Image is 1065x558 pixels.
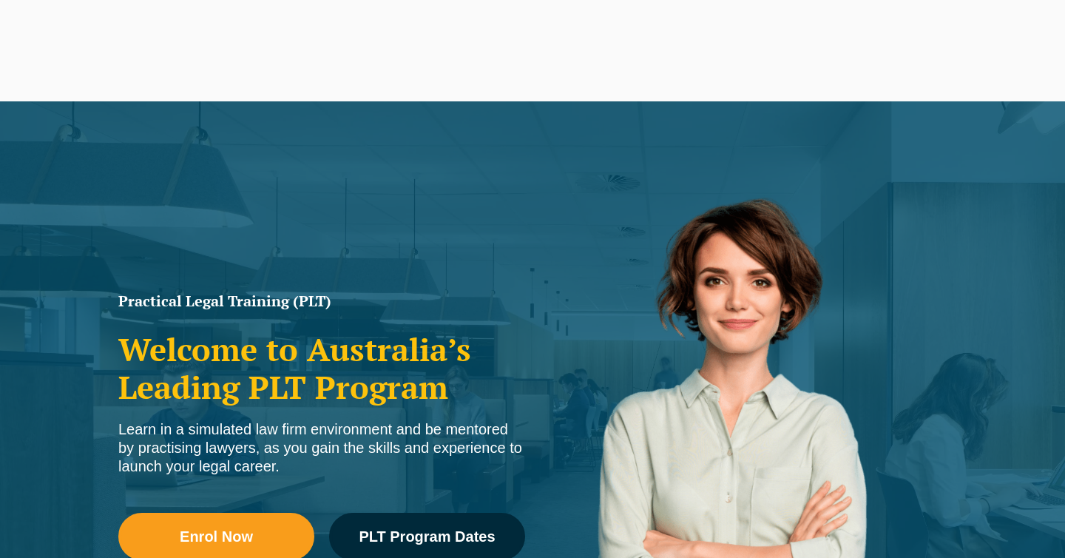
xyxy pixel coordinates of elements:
h2: Welcome to Australia’s Leading PLT Program [118,331,525,406]
span: PLT Program Dates [359,529,495,544]
div: Learn in a simulated law firm environment and be mentored by practising lawyers, as you gain the ... [118,420,525,476]
h1: Practical Legal Training (PLT) [118,294,525,309]
span: Enrol Now [180,529,253,544]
